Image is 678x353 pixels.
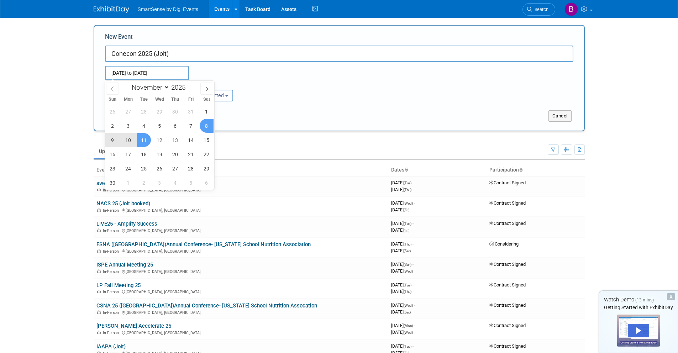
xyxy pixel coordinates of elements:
[103,331,121,335] span: In-Person
[404,344,411,348] span: (Tue)
[391,248,411,253] span: [DATE]
[94,6,129,13] img: ExhibitDay
[489,282,526,288] span: Contract Signed
[412,343,414,349] span: -
[519,167,522,173] a: Sort by Participation Type
[404,228,409,232] span: (Fri)
[153,119,167,133] span: November 5, 2025
[153,162,167,175] span: November 26, 2025
[404,242,411,246] span: (Thu)
[200,147,214,161] span: November 22, 2025
[412,180,414,185] span: -
[404,310,411,314] span: (Sat)
[404,201,413,205] span: (Wed)
[599,296,678,304] div: Watch Demo
[103,269,121,274] span: In-Person
[184,162,198,175] span: November 28, 2025
[96,330,385,335] div: [GEOGRAPHIC_DATA], [GEOGRAPHIC_DATA]
[200,119,214,133] span: November 8, 2025
[96,262,153,268] a: ISPE Annual Meeting 25
[152,97,167,102] span: Wed
[404,167,408,173] a: Sort by Start Date
[168,176,182,190] span: December 4, 2025
[96,282,141,289] a: LP Fall Meeting 25
[137,105,151,118] span: October 28, 2025
[489,200,526,206] span: Contract Signed
[200,105,214,118] span: November 1, 2025
[404,283,411,287] span: (Tue)
[184,147,198,161] span: November 21, 2025
[96,343,126,350] a: IAAPA (Jolt)
[137,147,151,161] span: November 18, 2025
[564,2,578,16] img: Brooke Howes
[168,105,182,118] span: October 30, 2025
[103,310,121,315] span: In-Person
[97,228,101,232] img: In-Person Event
[106,133,120,147] span: November 9, 2025
[96,200,150,207] a: NACS 25 (Jolt booked)
[184,133,198,147] span: November 14, 2025
[96,289,385,294] div: [GEOGRAPHIC_DATA], [GEOGRAPHIC_DATA]
[137,176,151,190] span: December 2, 2025
[404,290,411,294] span: (Thu)
[105,33,133,44] label: New Event
[103,208,121,213] span: In-Person
[391,323,415,328] span: [DATE]
[105,46,573,62] input: Name of Trade Show / Conference
[120,97,136,102] span: Mon
[103,228,121,233] span: In-Person
[184,119,198,133] span: November 7, 2025
[137,133,151,147] span: November 11, 2025
[391,187,411,192] span: [DATE]
[404,188,411,192] span: (Thu)
[391,302,415,308] span: [DATE]
[412,282,414,288] span: -
[404,269,413,273] span: (Wed)
[168,119,182,133] span: November 6, 2025
[404,331,413,334] span: (Wed)
[94,144,135,158] a: Upcoming22
[628,324,649,337] div: Play
[391,180,414,185] span: [DATE]
[96,248,385,254] div: [GEOGRAPHIC_DATA], [GEOGRAPHIC_DATA]
[412,241,414,247] span: -
[121,105,135,118] span: October 27, 2025
[153,147,167,161] span: November 19, 2025
[138,6,198,12] span: SmartSense by Digi Events
[106,105,120,118] span: October 26, 2025
[106,162,120,175] span: November 23, 2025
[199,97,214,102] span: Sat
[153,105,167,118] span: October 29, 2025
[391,343,414,349] span: [DATE]
[404,304,413,307] span: (Wed)
[105,97,121,102] span: Sun
[96,309,385,315] div: [GEOGRAPHIC_DATA], [GEOGRAPHIC_DATA]
[487,164,585,176] th: Participation
[391,241,414,247] span: [DATE]
[414,302,415,308] span: -
[106,119,120,133] span: November 2, 2025
[103,188,121,193] span: In-Person
[404,181,411,185] span: (Tue)
[404,208,409,212] span: (Fri)
[97,269,101,273] img: In-Person Event
[412,262,414,267] span: -
[136,97,152,102] span: Tue
[414,323,415,328] span: -
[97,331,101,334] img: In-Person Event
[532,7,548,12] span: Search
[391,262,414,267] span: [DATE]
[168,133,182,147] span: November 13, 2025
[184,105,198,118] span: October 31, 2025
[96,323,171,329] a: [PERSON_NAME] Accelerate 25
[96,207,385,213] div: [GEOGRAPHIC_DATA], [GEOGRAPHIC_DATA]
[183,97,199,102] span: Fri
[200,176,214,190] span: December 6, 2025
[97,290,101,293] img: In-Person Event
[489,180,526,185] span: Contract Signed
[96,241,311,248] a: FSNA ([GEOGRAPHIC_DATA])Annual Conference- [US_STATE] School Nutrition Association
[168,162,182,175] span: November 27, 2025
[103,290,121,294] span: In-Person
[404,249,411,253] span: (Sat)
[412,221,414,226] span: -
